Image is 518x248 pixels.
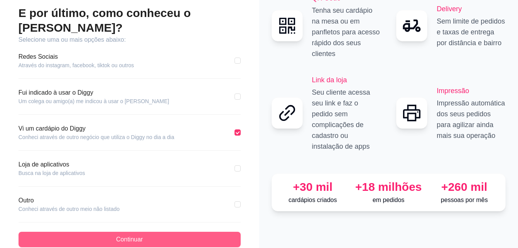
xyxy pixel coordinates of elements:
[19,97,169,105] article: Um colega ou amigo(a) me indicou à usar o [PERSON_NAME]
[430,195,499,205] p: pessoas por mês
[19,124,174,133] article: Vi um cardápio do Diggy
[312,5,381,59] p: Tenha seu cardápio na mesa ou em panfletos para acesso rápido dos seus clientes
[19,160,85,169] article: Loja de aplicativos
[19,35,241,44] article: Selecione uma ou mais opções abaixo:
[354,180,424,194] div: +18 milhões
[19,232,241,247] button: Continuar
[19,196,120,205] article: Outro
[19,61,134,69] article: Através do instagram, facebook, tiktok ou outros
[19,169,85,177] article: Busca na loja de aplicativos
[19,88,169,97] article: Fui indicado à usar o Diggy
[19,6,241,35] h2: E por último, como conheceu o [PERSON_NAME]?
[437,16,506,48] p: Sem limite de pedidos e taxas de entrega por distância e bairro
[116,235,143,244] span: Continuar
[278,180,348,194] div: +30 mil
[437,98,506,141] p: Impressão automática dos seus pedidos para agilizar ainda mais sua operação
[312,87,381,152] p: Seu cliente acessa seu link e faz o pedido sem complicações de cadastro ou instalação de apps
[437,3,506,14] h2: Delivery
[430,180,499,194] div: +260 mil
[354,195,424,205] p: em pedidos
[437,85,506,96] h2: Impressão
[19,52,134,61] article: Redes Sociais
[312,75,381,85] h2: Link da loja
[19,133,174,141] article: Conheci através de outro negócio que utiliza o Diggy no dia a dia
[19,205,120,213] article: Conheci através de outro meio não listado
[278,195,348,205] p: cardápios criados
